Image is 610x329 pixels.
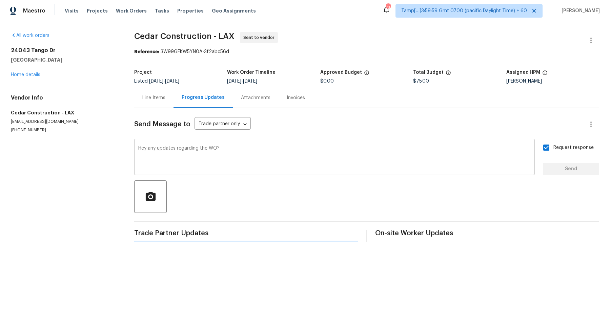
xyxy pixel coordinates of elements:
span: - [227,79,257,84]
h5: [GEOGRAPHIC_DATA] [11,57,118,63]
h5: Project [134,70,152,75]
h2: 24043 Tango Dr [11,47,118,54]
textarea: Hey any updates regarding the WO? [138,146,531,170]
span: Projects [87,7,108,14]
span: Tasks [155,8,169,13]
a: Home details [11,72,40,77]
h5: Total Budget [413,70,444,75]
span: The total cost of line items that have been approved by both Opendoor and the Trade Partner. This... [364,70,369,79]
span: The hpm assigned to this work order. [542,70,548,79]
div: Progress Updates [182,94,225,101]
span: $0.00 [320,79,334,84]
b: Reference: [134,49,159,54]
div: Invoices [287,94,305,101]
span: On-site Worker Updates [375,230,599,237]
h4: Vendor Info [11,94,118,101]
span: [DATE] [165,79,179,84]
div: 3W99GFKW5YN0A-3f2abc56d [134,48,599,55]
a: All work orders [11,33,49,38]
span: Listed [134,79,179,84]
span: Geo Assignments [212,7,256,14]
span: [DATE] [227,79,241,84]
span: Trade Partner Updates [134,230,358,237]
h5: Work Order Timeline [227,70,276,75]
span: Maestro [23,7,45,14]
span: Properties [177,7,204,14]
p: [EMAIL_ADDRESS][DOMAIN_NAME] [11,119,118,125]
span: The total cost of line items that have been proposed by Opendoor. This sum includes line items th... [446,70,451,79]
div: Trade partner only [195,119,251,130]
span: Work Orders [116,7,147,14]
p: [PHONE_NUMBER] [11,127,118,133]
div: Line Items [142,94,165,101]
span: Visits [65,7,79,14]
div: [PERSON_NAME] [506,79,599,84]
span: [DATE] [149,79,163,84]
span: Cedar Construction - LAX [134,32,235,40]
span: [DATE] [243,79,257,84]
div: Attachments [241,94,270,101]
span: Sent to vendor [243,34,277,41]
span: - [149,79,179,84]
span: Tamp[…]3:59:59 Gmt 0700 (pacific Daylight Time) + 60 [401,7,527,14]
h5: Assigned HPM [506,70,540,75]
div: 737 [386,4,390,11]
span: $75.00 [413,79,429,84]
span: Request response [553,144,594,151]
h5: Cedar Construction - LAX [11,109,118,116]
span: [PERSON_NAME] [559,7,600,14]
span: Send Message to [134,121,190,128]
h5: Approved Budget [320,70,362,75]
